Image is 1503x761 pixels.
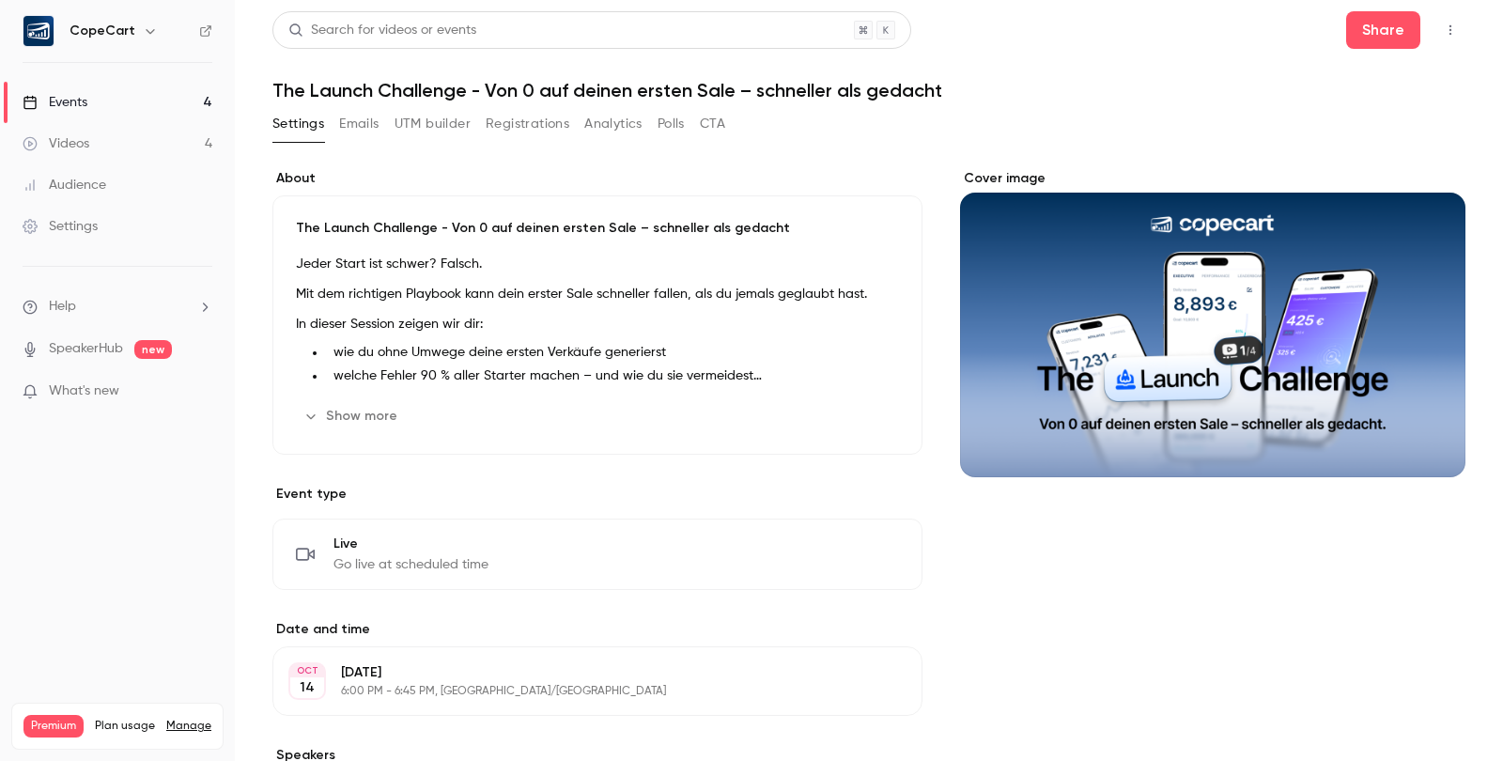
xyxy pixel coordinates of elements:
[166,719,211,734] a: Manage
[395,109,471,139] button: UTM builder
[700,109,725,139] button: CTA
[23,297,212,317] li: help-dropdown-opener
[49,339,123,359] a: SpeakerHub
[339,109,379,139] button: Emails
[333,555,488,574] span: Go live at scheduled time
[23,715,84,738] span: Premium
[300,678,315,697] p: 14
[584,109,643,139] button: Analytics
[326,343,899,363] li: wie du ohne Umwege deine ersten Verkäufe generierst
[296,253,899,275] p: Jeder Start ist schwer? Falsch.
[960,169,1465,188] label: Cover image
[272,620,922,639] label: Date and time
[23,134,89,153] div: Videos
[290,664,324,677] div: OCT
[333,535,488,553] span: Live
[341,684,823,699] p: 6:00 PM - 6:45 PM, [GEOGRAPHIC_DATA]/[GEOGRAPHIC_DATA]
[296,283,899,305] p: Mit dem richtigen Playbook kann dein erster Sale schneller fallen, als du jemals geglaubt hast.
[296,313,899,335] p: In dieser Session zeigen wir dir:
[296,401,409,431] button: Show more
[1346,11,1420,49] button: Share
[49,381,119,401] span: What's new
[486,109,569,139] button: Registrations
[70,22,135,40] h6: CopeCart
[272,109,324,139] button: Settings
[23,93,87,112] div: Events
[272,79,1465,101] h1: The Launch Challenge - Von 0 auf deinen ersten Sale – schneller als gedacht
[190,383,212,400] iframe: Noticeable Trigger
[134,340,172,359] span: new
[95,719,155,734] span: Plan usage
[288,21,476,40] div: Search for videos or events
[272,485,922,504] p: Event type
[23,176,106,194] div: Audience
[658,109,685,139] button: Polls
[326,366,899,386] li: welche Fehler 90 % aller Starter machen – und wie du sie vermeidest
[341,663,823,682] p: [DATE]
[960,169,1465,477] section: Cover image
[23,217,98,236] div: Settings
[23,16,54,46] img: CopeCart
[49,297,76,317] span: Help
[296,219,899,238] p: The Launch Challenge - Von 0 auf deinen ersten Sale – schneller als gedacht
[272,169,922,188] label: About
